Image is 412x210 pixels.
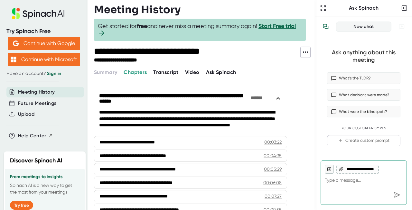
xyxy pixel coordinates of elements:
button: What were the blindspots? [327,106,400,117]
div: Try Spinach Free [6,28,81,35]
span: Transcript [153,69,179,75]
div: 00:05:29 [264,166,282,172]
button: Continue with Google [8,37,80,50]
button: Future Meetings [18,100,56,107]
div: New chat [340,24,387,30]
div: Have an account? [6,71,81,77]
button: Video [185,68,200,76]
button: Help Center [18,132,53,140]
h2: Discover Spinach AI [10,156,62,165]
div: 00:06:08 [263,179,282,186]
div: Ask Spinach [328,5,400,11]
span: Ask Spinach [206,69,236,75]
div: Send message [391,189,403,201]
div: 00:07:27 [265,193,282,199]
button: What decisions were made? [327,89,400,101]
button: Ask Spinach [206,68,236,76]
div: 00:03:22 [264,139,282,145]
span: Get started for and never miss a meeting summary again! [98,23,302,37]
b: free [137,23,147,30]
button: Create custom prompt [327,135,400,146]
button: Summary [94,68,117,76]
button: Upload [18,111,34,118]
div: Ask anything about this meeting [327,49,400,63]
span: Chapters [124,69,147,75]
div: 00:04:35 [264,152,282,159]
p: Spinach AI is a new way to get the most from your meetings [10,182,80,196]
button: Close conversation sidebar [400,4,409,13]
button: Meeting History [18,88,55,96]
button: Transcript [153,68,179,76]
span: Video [185,69,200,75]
div: Your Custom Prompts [327,126,400,131]
button: Chapters [124,68,147,76]
button: What’s the TLDR? [327,72,400,84]
span: Help Center [18,132,46,140]
a: Sign in [47,71,61,76]
img: Aehbyd4JwY73AAAAAElFTkSuQmCC [13,41,19,46]
a: Start Free trial [258,23,296,30]
button: Try free [10,201,33,210]
span: Summary [94,69,117,75]
h3: Meeting History [94,4,181,16]
h3: From meetings to insights [10,174,80,179]
button: Continue with Microsoft [8,53,80,66]
button: Expand to Ask Spinach page [319,4,328,13]
button: View conversation history [319,20,332,33]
